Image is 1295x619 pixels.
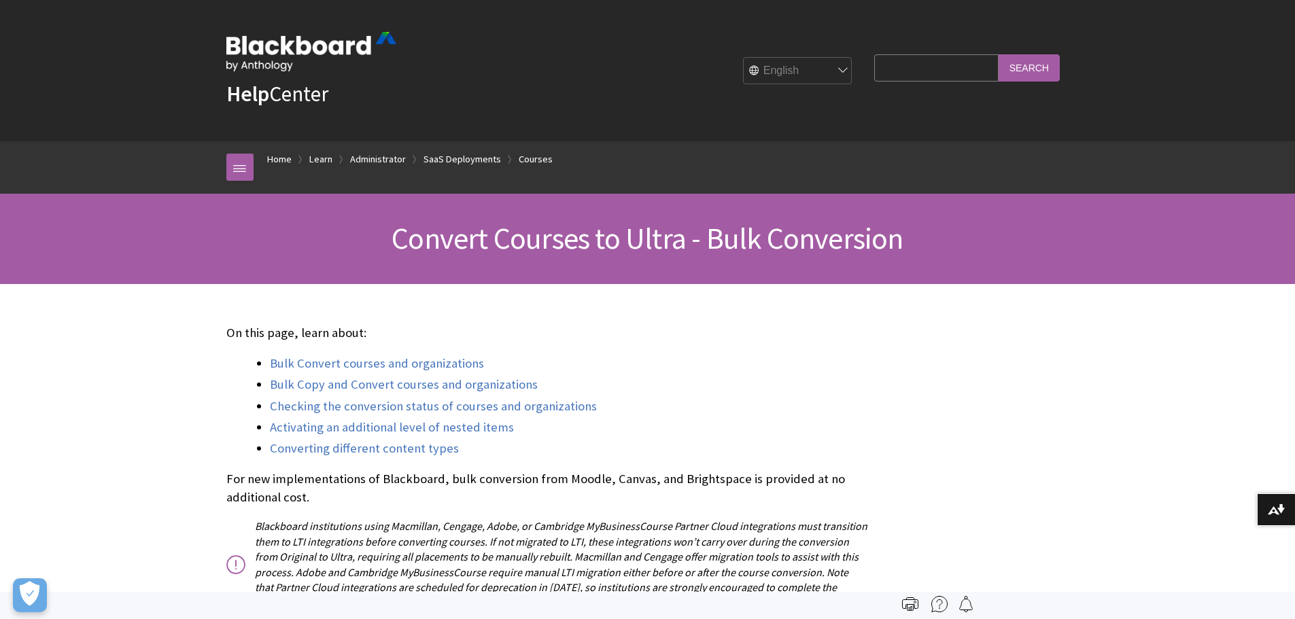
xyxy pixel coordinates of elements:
[744,58,852,85] select: Site Language Selector
[270,376,538,393] a: Bulk Copy and Convert courses and organizations
[270,440,459,457] a: Converting different content types
[999,54,1060,81] input: Search
[226,80,269,107] strong: Help
[267,151,292,168] a: Home
[226,518,868,609] p: Blackboard institutions using Macmillan, Cengage, Adobe, or Cambridge MyBusinessCourse Partner Cl...
[931,596,948,612] img: More help
[902,596,918,612] img: Print
[226,324,868,342] p: On this page, learn about:
[226,80,328,107] a: HelpCenter
[350,151,406,168] a: Administrator
[519,151,553,168] a: Courses
[226,32,396,71] img: Blackboard by Anthology
[392,219,903,257] span: Convert Courses to Ultra - Bulk Conversion
[13,578,47,612] button: Open Preferences
[424,151,501,168] a: SaaS Deployments
[309,151,332,168] a: Learn
[226,470,868,506] p: For new implementations of Blackboard, bulk conversion from Moodle, Canvas, and Brightspace is pr...
[270,355,484,372] a: Bulk Convert courses and organizations
[958,596,974,612] img: Follow this page
[270,419,514,436] a: Activating an additional level of nested items
[270,398,597,414] a: Checking the conversion status of courses and organizations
